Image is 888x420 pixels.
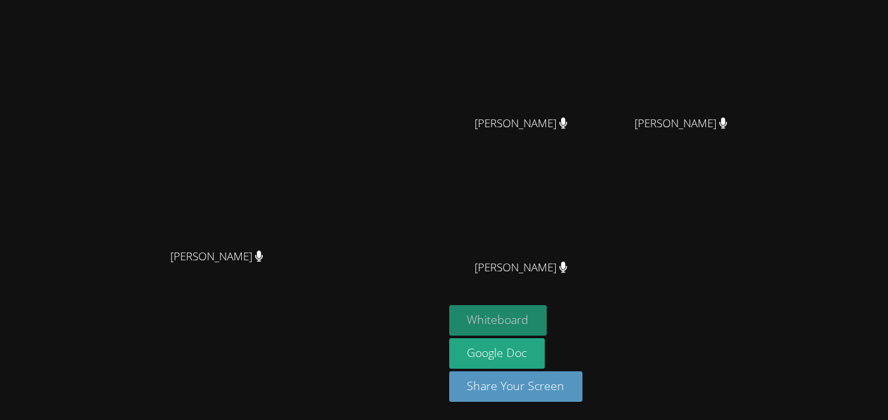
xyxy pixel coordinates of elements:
span: [PERSON_NAME] [634,114,727,133]
button: Share Your Screen [449,371,583,402]
span: [PERSON_NAME] [475,114,568,133]
span: [PERSON_NAME] [170,247,263,266]
span: [PERSON_NAME] [475,258,568,277]
button: Whiteboard [449,305,547,336]
a: Google Doc [449,338,545,369]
